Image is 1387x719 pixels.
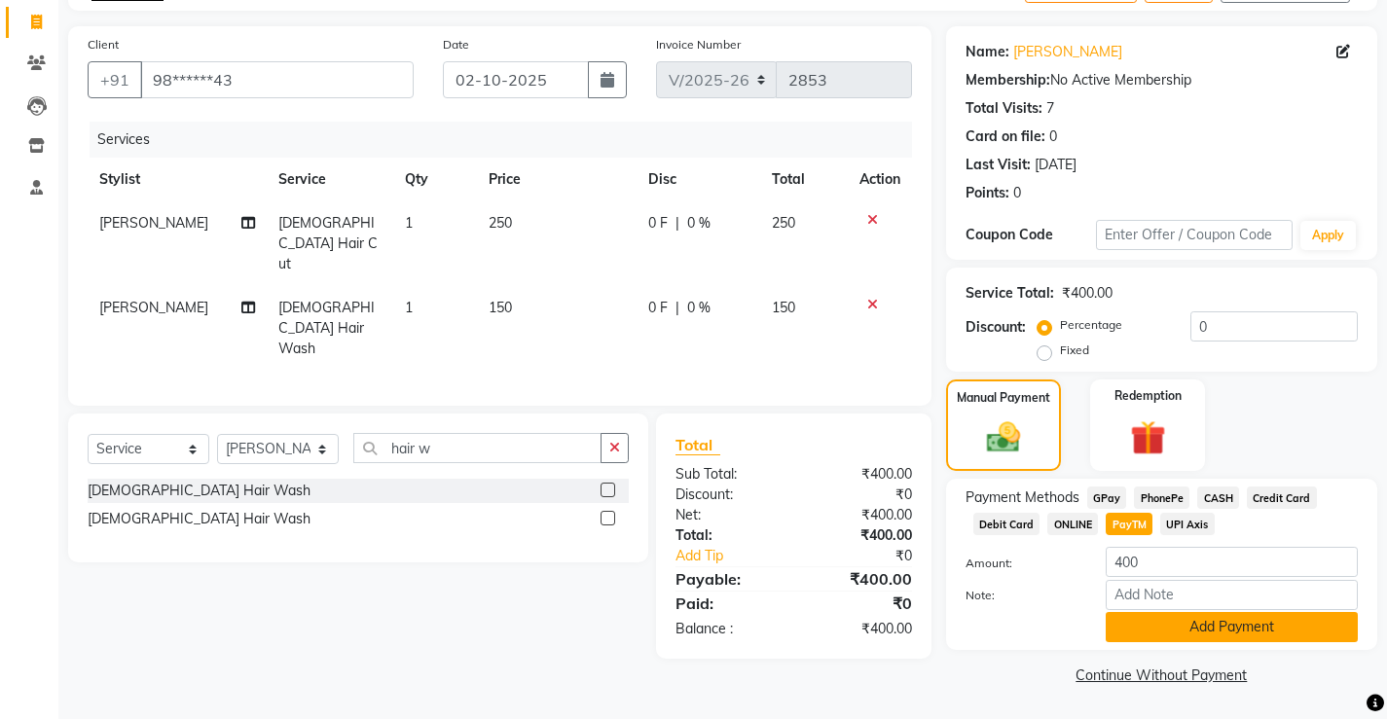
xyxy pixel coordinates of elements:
div: ₹400.00 [793,505,926,525]
div: ₹400.00 [793,567,926,591]
span: 0 % [687,213,711,234]
label: Note: [951,587,1091,604]
span: Credit Card [1247,486,1317,509]
div: ₹400.00 [1062,283,1113,304]
img: _cash.svg [976,418,1031,457]
span: | [675,213,679,234]
div: Card on file: [966,126,1045,147]
div: Name: [966,42,1009,62]
div: Paid: [661,592,793,615]
div: Services [90,122,927,158]
span: | [675,298,679,318]
div: Points: [966,183,1009,203]
span: CASH [1197,486,1239,509]
div: ₹0 [793,592,926,615]
div: Total: [661,525,793,546]
label: Date [443,36,469,54]
span: 250 [489,214,512,232]
a: Add Tip [661,546,816,566]
span: 250 [772,214,795,232]
th: Total [760,158,847,201]
label: Fixed [1060,342,1089,359]
span: [DEMOGRAPHIC_DATA] Hair Cut [278,214,378,272]
label: Manual Payment [957,389,1050,407]
input: Enter Offer / Coupon Code [1096,220,1293,250]
span: [DEMOGRAPHIC_DATA] Hair Wash [278,299,375,357]
label: Invoice Number [656,36,741,54]
span: [PERSON_NAME] [99,214,208,232]
div: Service Total: [966,283,1054,304]
span: Payment Methods [966,487,1079,508]
input: Add Note [1106,580,1358,610]
div: No Active Membership [966,70,1358,90]
div: ₹400.00 [793,619,926,639]
span: 150 [772,299,795,316]
span: ONLINE [1047,513,1098,535]
label: Client [88,36,119,54]
a: Continue Without Payment [950,665,1373,686]
div: ₹400.00 [793,464,926,485]
th: Action [848,158,912,201]
span: 0 % [687,298,711,318]
div: Discount: [661,485,793,505]
span: 0 F [648,213,668,234]
th: Qty [393,158,478,201]
th: Service [267,158,393,201]
div: [DATE] [1035,155,1077,175]
div: 0 [1013,183,1021,203]
div: 0 [1049,126,1057,147]
div: Membership: [966,70,1050,90]
div: Sub Total: [661,464,793,485]
div: Discount: [966,317,1026,338]
label: Percentage [1060,316,1122,334]
span: GPay [1087,486,1127,509]
div: [DEMOGRAPHIC_DATA] Hair Wash [88,481,310,501]
label: Amount: [951,555,1091,572]
th: Stylist [88,158,267,201]
th: Price [477,158,636,201]
img: _gift.svg [1119,416,1177,460]
input: Amount [1106,547,1358,577]
label: Redemption [1114,387,1182,405]
div: Last Visit: [966,155,1031,175]
button: +91 [88,61,142,98]
div: 7 [1046,98,1054,119]
div: ₹400.00 [793,525,926,546]
div: Coupon Code [966,225,1096,245]
div: Total Visits: [966,98,1042,119]
span: Debit Card [973,513,1040,535]
a: [PERSON_NAME] [1013,42,1122,62]
span: [PERSON_NAME] [99,299,208,316]
span: 150 [489,299,512,316]
div: Net: [661,505,793,525]
span: UPI Axis [1160,513,1215,535]
div: Payable: [661,567,793,591]
input: Search by Name/Mobile/Email/Code [140,61,414,98]
span: 1 [405,299,413,316]
div: [DEMOGRAPHIC_DATA] Hair Wash [88,509,310,529]
div: Balance : [661,619,793,639]
button: Apply [1300,221,1356,250]
input: Search or Scan [353,433,602,463]
span: 0 F [648,298,668,318]
div: ₹0 [816,546,927,566]
span: 1 [405,214,413,232]
span: PayTM [1106,513,1152,535]
th: Disc [637,158,761,201]
span: Total [675,435,720,455]
button: Add Payment [1106,612,1358,642]
div: ₹0 [793,485,926,505]
span: PhonePe [1134,486,1189,509]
